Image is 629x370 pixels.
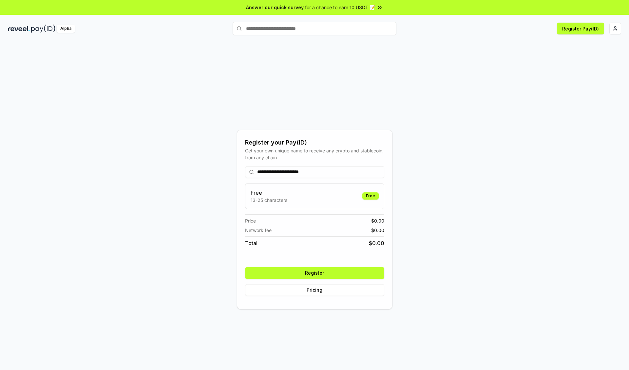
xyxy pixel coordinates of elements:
[245,267,384,279] button: Register
[362,192,379,200] div: Free
[371,227,384,234] span: $ 0.00
[251,189,287,197] h3: Free
[31,25,55,33] img: pay_id
[305,4,375,11] span: for a chance to earn 10 USDT 📝
[245,217,256,224] span: Price
[57,25,75,33] div: Alpha
[371,217,384,224] span: $ 0.00
[8,25,30,33] img: reveel_dark
[245,284,384,296] button: Pricing
[245,147,384,161] div: Get your own unique name to receive any crypto and stablecoin, from any chain
[245,138,384,147] div: Register your Pay(ID)
[369,239,384,247] span: $ 0.00
[557,23,604,34] button: Register Pay(ID)
[246,4,304,11] span: Answer our quick survey
[245,227,272,234] span: Network fee
[251,197,287,204] p: 13-25 characters
[245,239,257,247] span: Total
